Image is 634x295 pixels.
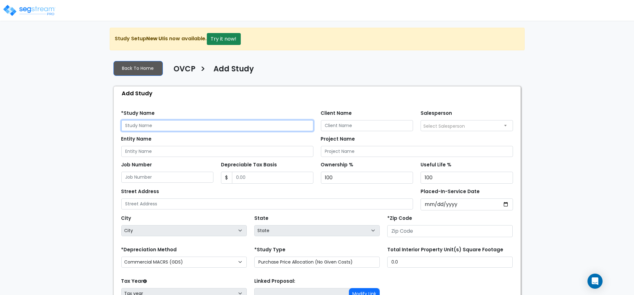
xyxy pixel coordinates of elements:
label: Street Address [121,188,159,195]
label: Job Number [121,161,152,169]
span: $ [221,172,232,184]
label: City [121,215,131,222]
input: Useful Life % [421,172,513,184]
a: OVCP [169,64,196,78]
div: Add Study [117,86,521,100]
div: Open Intercom Messenger [587,274,603,289]
h4: OVCP [174,64,196,75]
input: Client Name [321,120,413,131]
a: Add Study [209,64,254,78]
img: logo_pro_r.png [3,4,56,17]
label: State [254,215,268,222]
strong: New UI [146,35,164,42]
label: Entity Name [121,136,152,143]
label: Project Name [321,136,355,143]
a: Back To Home [113,61,163,76]
label: *Study Type [254,246,285,253]
label: Ownership % [321,161,354,169]
label: Salesperson [421,110,452,117]
input: Entity Name [121,146,313,157]
label: *Zip Code [387,215,412,222]
input: 0.00 [232,172,313,184]
span: Select Salesperson [423,123,465,129]
label: *Depreciation Method [121,246,177,253]
div: Study Setup is now available. [110,28,525,50]
label: Useful Life % [421,161,451,169]
label: Client Name [321,110,352,117]
input: total square foot [387,257,513,268]
h3: > [201,64,206,76]
h4: Add Study [214,64,254,75]
input: Street Address [121,198,413,209]
input: Ownership % [321,172,413,184]
label: *Study Name [121,110,155,117]
label: Depreciable Tax Basis [221,161,277,169]
input: Project Name [321,146,513,157]
label: Tax Year [121,278,147,285]
input: Zip Code [387,225,513,237]
label: Placed-In-Service Date [421,188,480,195]
button: Try it now! [207,33,241,45]
label: Linked Proposal: [254,278,295,285]
input: Job Number [121,172,214,183]
input: Study Name [121,120,313,131]
label: Total Interior Property Unit(s) Square Footage [387,246,503,253]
